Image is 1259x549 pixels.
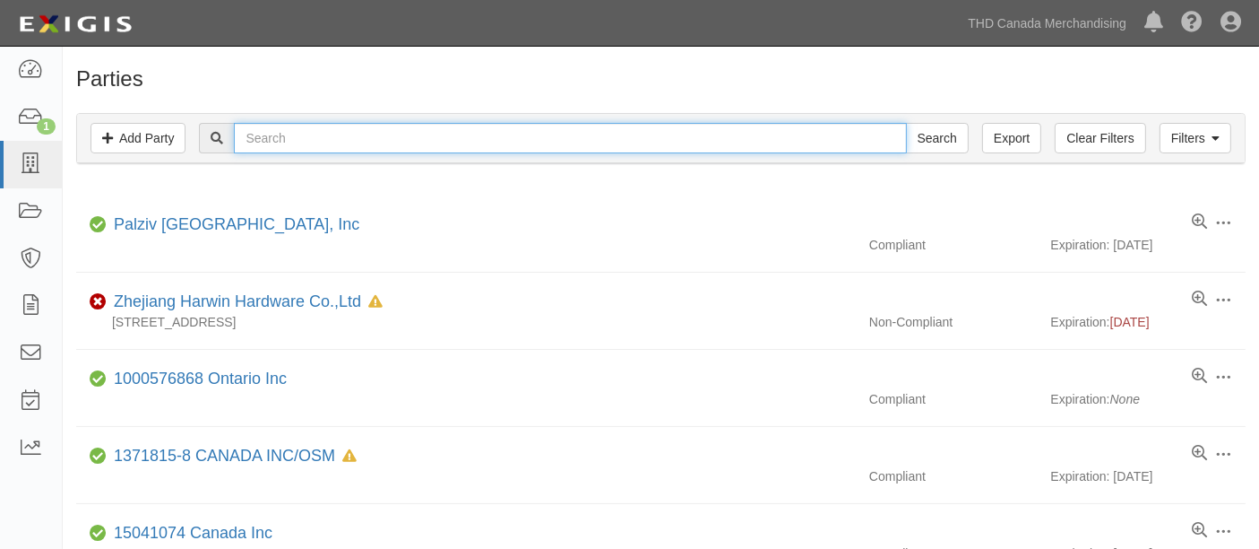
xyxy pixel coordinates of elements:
[1051,390,1246,408] div: Expiration:
[107,368,287,391] div: 1000576868 Ontario Inc
[90,373,107,386] i: Compliant
[1192,522,1207,540] a: View results summary
[114,215,359,233] a: Palziv [GEOGRAPHIC_DATA], Inc
[1051,467,1246,485] div: Expiration: [DATE]
[114,370,287,388] a: 1000576868 Ontario Inc
[1160,123,1231,153] a: Filters
[1110,315,1150,329] span: [DATE]
[982,123,1041,153] a: Export
[76,313,856,331] div: [STREET_ADDRESS]
[1192,213,1207,231] a: View results summary
[114,524,272,542] a: 15041074 Canada Inc
[114,292,361,310] a: Zhejiang Harwin Hardware Co.,Ltd
[1051,236,1246,254] div: Expiration: [DATE]
[959,5,1135,41] a: THD Canada Merchandising
[1181,13,1203,34] i: Help Center - Complianz
[13,8,137,40] img: logo-5460c22ac91f19d4615b14bd174203de0afe785f0fc80cf4dbbc73dc1793850b.png
[90,219,107,231] i: Compliant
[90,527,107,540] i: Compliant
[1192,368,1207,386] a: View results summary
[107,522,272,545] div: 15041074 Canada Inc
[856,313,1051,331] div: Non-Compliant
[90,450,107,463] i: Compliant
[856,236,1051,254] div: Compliant
[91,123,185,153] a: Add Party
[76,67,1246,91] h1: Parties
[368,296,383,309] i: In Default since 08/06/2025
[107,445,357,468] div: 1371815-8 CANADA INC/OSM
[90,296,107,309] i: Non-Compliant
[856,467,1051,485] div: Compliant
[234,123,906,153] input: Search
[906,123,969,153] input: Search
[1051,313,1246,331] div: Expiration:
[1055,123,1145,153] a: Clear Filters
[107,291,383,314] div: Zhejiang Harwin Hardware Co.,Ltd
[37,118,56,135] div: 1
[114,447,335,465] a: 1371815-8 CANADA INC/OSM
[342,450,357,463] i: In Default since 02/14/2025
[856,390,1051,408] div: Compliant
[107,213,359,237] div: Palziv North America, Inc
[1192,445,1207,463] a: View results summary
[1192,291,1207,309] a: View results summary
[1110,392,1140,406] i: None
